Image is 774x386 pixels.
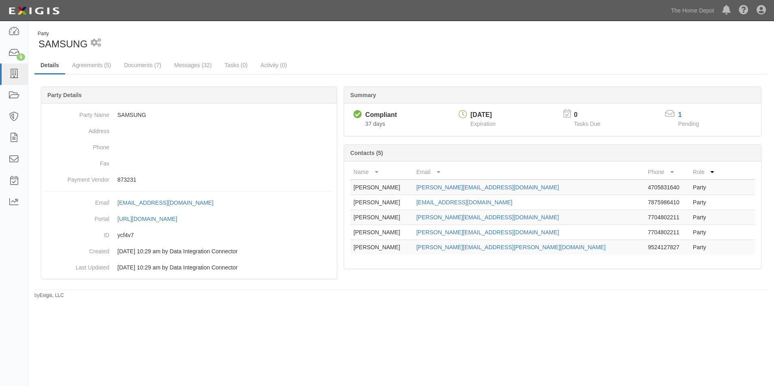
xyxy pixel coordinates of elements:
[690,210,723,225] td: Party
[219,57,254,73] a: Tasks (0)
[91,39,101,47] i: 1 scheduled workflow
[255,57,293,73] a: Activity (0)
[34,292,64,299] small: by
[645,210,690,225] td: 7704802211
[45,107,109,119] dt: Party Name
[413,165,644,180] th: Email
[645,240,690,255] td: 9524127827
[350,210,413,225] td: [PERSON_NAME]
[17,53,25,61] div: 9
[45,172,109,184] dt: Payment Vendor
[739,6,748,15] i: Help Center - Complianz
[45,243,109,255] dt: Created
[117,199,222,206] a: [EMAIL_ADDRESS][DOMAIN_NAME]
[470,121,495,127] span: Expiration
[678,121,699,127] span: Pending
[6,4,62,18] img: logo-5460c22ac91f19d4615b14bd174203de0afe785f0fc80cf4dbbc73dc1793850b.png
[45,139,109,151] dt: Phone
[690,195,723,210] td: Party
[350,240,413,255] td: [PERSON_NAME]
[45,211,109,223] dt: Portal
[350,92,376,98] b: Summary
[690,180,723,195] td: Party
[117,176,334,184] p: 873231
[45,227,334,243] dd: ycf4v7
[117,199,213,207] div: [EMAIL_ADDRESS][DOMAIN_NAME]
[416,184,559,191] a: [PERSON_NAME][EMAIL_ADDRESS][DOMAIN_NAME]
[45,123,109,135] dt: Address
[47,92,82,98] b: Party Details
[45,227,109,239] dt: ID
[667,2,718,19] a: The Home Depot
[66,57,117,73] a: Agreements (5)
[34,30,395,51] div: SAMSUNG
[45,259,334,276] dd: 06/27/2023 10:29 am by Data Integration Connector
[416,199,512,206] a: [EMAIL_ADDRESS][DOMAIN_NAME]
[350,225,413,240] td: [PERSON_NAME]
[45,195,109,207] dt: Email
[365,110,397,120] div: Compliant
[350,165,413,180] th: Name
[45,243,334,259] dd: 06/27/2023 10:29 am by Data Integration Connector
[168,57,218,73] a: Messages (32)
[117,216,186,222] a: [URL][DOMAIN_NAME]
[690,240,723,255] td: Party
[350,180,413,195] td: [PERSON_NAME]
[350,195,413,210] td: [PERSON_NAME]
[38,30,87,37] div: Party
[38,38,87,49] span: SAMSUNG
[353,110,362,119] i: Compliant
[45,155,109,168] dt: Fax
[574,121,600,127] span: Tasks Due
[690,165,723,180] th: Role
[645,195,690,210] td: 7875986410
[45,259,109,271] dt: Last Updated
[574,110,610,120] p: 0
[416,229,559,235] a: [PERSON_NAME][EMAIL_ADDRESS][DOMAIN_NAME]
[645,225,690,240] td: 7704802211
[645,165,690,180] th: Phone
[350,150,383,156] b: Contacts (5)
[365,121,385,127] span: Since 08/19/2025
[470,110,495,120] div: [DATE]
[45,107,334,123] dd: SAMSUNG
[690,225,723,240] td: Party
[40,293,64,298] a: Exigis, LLC
[416,214,559,221] a: [PERSON_NAME][EMAIL_ADDRESS][DOMAIN_NAME]
[678,111,682,118] a: 1
[645,180,690,195] td: 4705831640
[34,57,65,74] a: Details
[416,244,606,250] a: [PERSON_NAME][EMAIL_ADDRESS][PERSON_NAME][DOMAIN_NAME]
[118,57,167,73] a: Documents (7)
